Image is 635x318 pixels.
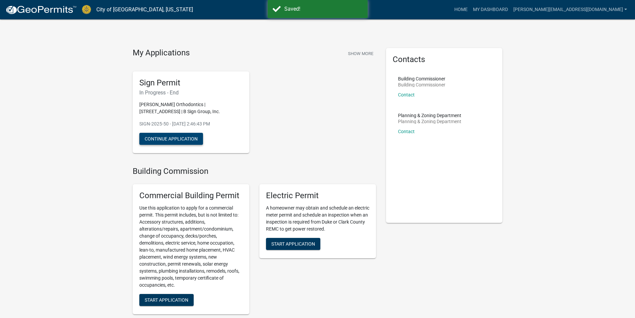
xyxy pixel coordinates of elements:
a: My Dashboard [470,3,511,16]
p: Planning & Zoning Department [398,119,461,124]
button: Continue Application [139,133,203,145]
p: [PERSON_NAME] Orthodontics | [STREET_ADDRESS] | B Sign Group, Inc. [139,101,243,115]
h4: My Applications [133,48,190,58]
span: Start Application [145,297,188,303]
p: Building Commissioner [398,82,445,87]
span: Start Application [271,241,315,247]
a: [PERSON_NAME][EMAIL_ADDRESS][DOMAIN_NAME] [511,3,630,16]
h4: Building Commission [133,167,376,176]
p: Planning & Zoning Department [398,113,461,118]
h5: Contacts [393,55,496,64]
button: Show More [345,48,376,59]
button: Start Application [139,294,194,306]
p: SIGN-2025-50 - [DATE] 2:46:43 PM [139,120,243,127]
a: City of [GEOGRAPHIC_DATA], [US_STATE] [96,4,193,15]
a: Contact [398,129,415,134]
p: A homeowner may obtain and schedule an electric meter permit and schedule an inspection when an i... [266,205,369,233]
h5: Electric Permit [266,191,369,201]
h6: In Progress - End [139,89,243,96]
a: Contact [398,92,415,97]
h5: Commercial Building Permit [139,191,243,201]
a: Home [452,3,470,16]
p: Use this application to apply for a commercial permit. This permit includes, but is not limited t... [139,205,243,289]
h5: Sign Permit [139,78,243,88]
p: Building Commissioner [398,76,445,81]
button: Start Application [266,238,320,250]
img: City of Jeffersonville, Indiana [82,5,91,14]
div: Saved! [284,5,363,13]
